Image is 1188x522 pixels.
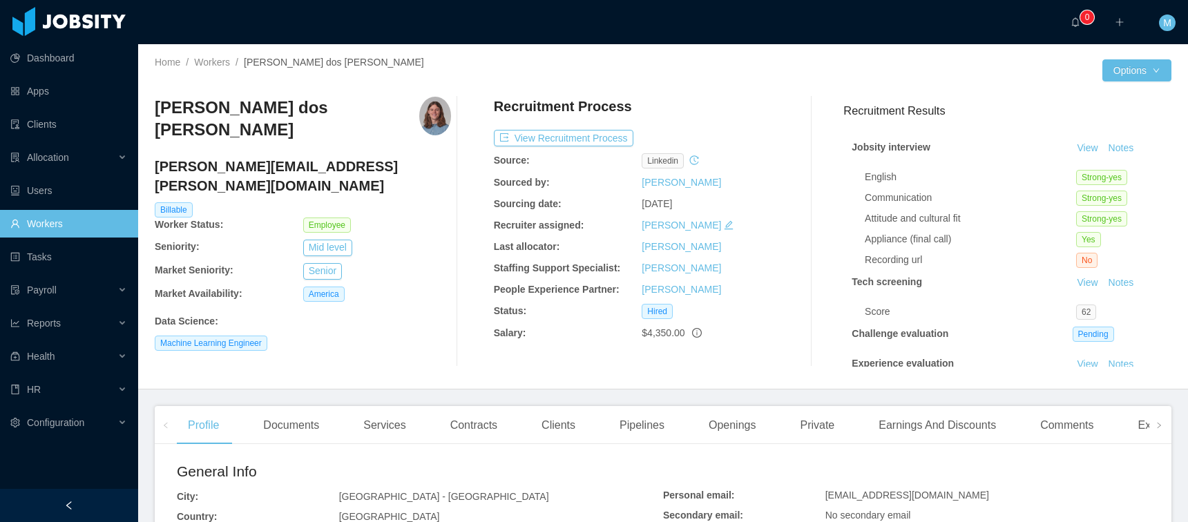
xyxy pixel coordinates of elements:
[10,385,20,394] i: icon: book
[27,318,61,329] span: Reports
[155,219,223,230] b: Worker Status:
[1103,140,1140,157] button: Notes
[1076,191,1127,206] span: Strong-yes
[303,287,345,302] span: America
[439,406,508,445] div: Contracts
[724,220,734,230] i: icon: edit
[825,510,911,521] span: No secondary email
[852,276,922,287] strong: Tech screening
[852,328,948,339] strong: Challenge evaluation
[642,304,673,319] span: Hired
[177,461,663,483] h2: General Info
[10,177,127,204] a: icon: robotUsers
[494,327,526,338] b: Salary:
[352,406,416,445] div: Services
[303,263,342,280] button: Senior
[843,102,1171,119] h3: Recruitment Results
[494,284,620,295] b: People Experience Partner:
[1076,253,1098,268] span: No
[10,77,127,105] a: icon: appstoreApps
[419,97,452,135] img: f369d90d-0e1c-4d25-8d5a-a7b54dd06705_664ce6a784409-400w.png
[642,241,721,252] a: [PERSON_NAME]
[155,336,267,351] span: Machine Learning Engineer
[865,191,1076,205] div: Communication
[155,157,451,195] h4: [PERSON_NAME][EMAIL_ADDRESS][PERSON_NAME][DOMAIN_NAME]
[10,318,20,328] i: icon: line-chart
[194,57,230,68] a: Workers
[155,241,200,252] b: Seniority:
[186,57,189,68] span: /
[663,510,743,521] b: Secondary email:
[609,406,676,445] div: Pipelines
[663,490,735,501] b: Personal email:
[1115,17,1124,27] i: icon: plus
[825,490,989,501] span: [EMAIL_ADDRESS][DOMAIN_NAME]
[642,262,721,273] a: [PERSON_NAME]
[865,304,1076,319] div: Score
[177,406,230,445] div: Profile
[10,210,127,238] a: icon: userWorkers
[642,198,672,209] span: [DATE]
[155,264,233,275] b: Market Seniority:
[10,153,20,162] i: icon: solution
[252,406,330,445] div: Documents
[155,288,242,299] b: Market Availability:
[494,177,550,188] b: Sourced by:
[1073,142,1103,153] a: View
[1080,10,1094,24] sup: 0
[1029,406,1104,445] div: Comments
[1156,422,1162,429] i: icon: right
[155,97,419,142] h3: [PERSON_NAME] dos [PERSON_NAME]
[10,351,20,361] i: icon: medicine-box
[155,316,218,327] b: Data Science :
[244,57,424,68] span: [PERSON_NAME] dos [PERSON_NAME]
[865,170,1076,184] div: English
[494,305,526,316] b: Status:
[339,491,549,502] span: [GEOGRAPHIC_DATA] - [GEOGRAPHIC_DATA]
[642,177,721,188] a: [PERSON_NAME]
[27,152,69,163] span: Allocation
[27,284,57,296] span: Payroll
[868,406,1007,445] div: Earnings And Discounts
[236,57,238,68] span: /
[642,220,721,231] a: [PERSON_NAME]
[865,211,1076,226] div: Attitude and cultural fit
[494,198,562,209] b: Sourcing date:
[865,232,1076,246] div: Appliance (final call)
[1103,356,1140,373] button: Notes
[642,327,684,338] span: $4,350.00
[494,130,633,146] button: icon: exportView Recruitment Process
[10,285,20,295] i: icon: file-protect
[789,406,845,445] div: Private
[10,44,127,72] a: icon: pie-chartDashboard
[1073,327,1114,342] span: Pending
[494,133,633,144] a: icon: exportView Recruitment Process
[494,220,584,231] b: Recruiter assigned:
[689,155,699,165] i: icon: history
[1076,232,1101,247] span: Yes
[642,153,684,168] span: linkedin
[692,328,702,338] span: info-circle
[1071,17,1080,27] i: icon: bell
[177,511,217,522] b: Country:
[494,262,621,273] b: Staffing Support Specialist:
[494,97,632,116] h4: Recruitment Process
[155,202,193,217] span: Billable
[494,241,560,252] b: Last allocator:
[852,358,954,369] strong: Experience evaluation
[1076,304,1096,320] span: 62
[155,57,180,68] a: Home
[1102,59,1171,81] button: Optionsicon: down
[698,406,767,445] div: Openings
[27,384,41,395] span: HR
[494,155,530,166] b: Source:
[27,417,84,428] span: Configuration
[642,284,721,295] a: [PERSON_NAME]
[10,243,127,271] a: icon: profileTasks
[1076,211,1127,226] span: Strong-yes
[162,422,169,429] i: icon: left
[27,351,55,362] span: Health
[10,418,20,427] i: icon: setting
[1076,170,1127,185] span: Strong-yes
[865,253,1076,267] div: Recording url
